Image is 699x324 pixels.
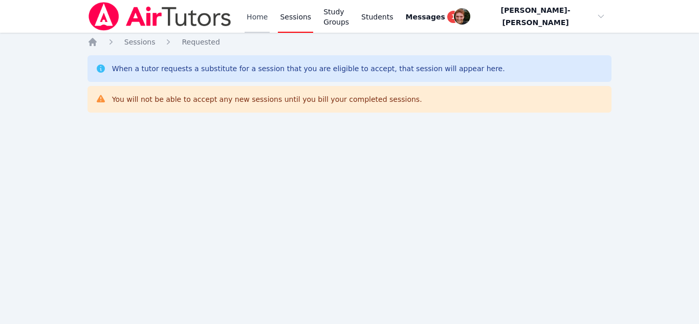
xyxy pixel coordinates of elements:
span: Sessions [124,38,156,46]
span: Requested [182,38,220,46]
div: You will not be able to accept any new sessions until you bill your completed sessions. [112,94,422,104]
img: Air Tutors [88,2,232,31]
a: Requested [182,37,220,47]
span: Messages [406,12,445,22]
a: Sessions [124,37,156,47]
nav: Breadcrumb [88,37,612,47]
div: When a tutor requests a substitute for a session that you are eligible to accept, that session wi... [112,63,505,74]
